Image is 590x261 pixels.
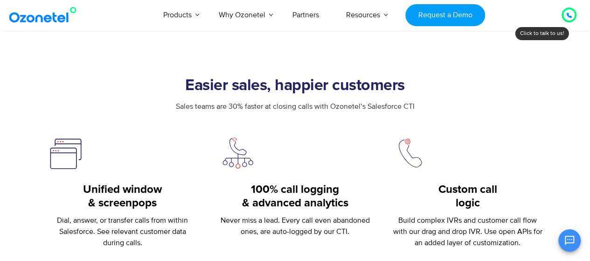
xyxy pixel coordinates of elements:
[220,215,369,237] p: Never miss a lead. Every call even abandoned ones, are auto-logged by our CTI.
[220,183,369,210] h5: 100% call logging & advanced analytics
[405,4,485,26] a: Request a Demo
[220,135,255,170] img: call logging & advanced_analytics
[393,135,428,170] img: custom-call-logi-c-1
[558,229,581,252] button: Open chat
[393,183,542,210] h5: Custom call logic
[36,77,554,95] h2: Easier sales, happier customers
[176,102,415,111] span: Sales teams are 30% faster at closing calls with Ozonetel’s Salesforce CTI
[393,215,542,248] p: Build complex IVRs and customer call flow with our drag and drop IVR. Use open APIs for an added ...
[48,183,197,210] h5: Unified window & screenpops
[48,135,83,170] img: unified window
[48,215,197,248] p: Dial, answer, or transfer calls from within Salesforce. See relevant customer data during calls.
